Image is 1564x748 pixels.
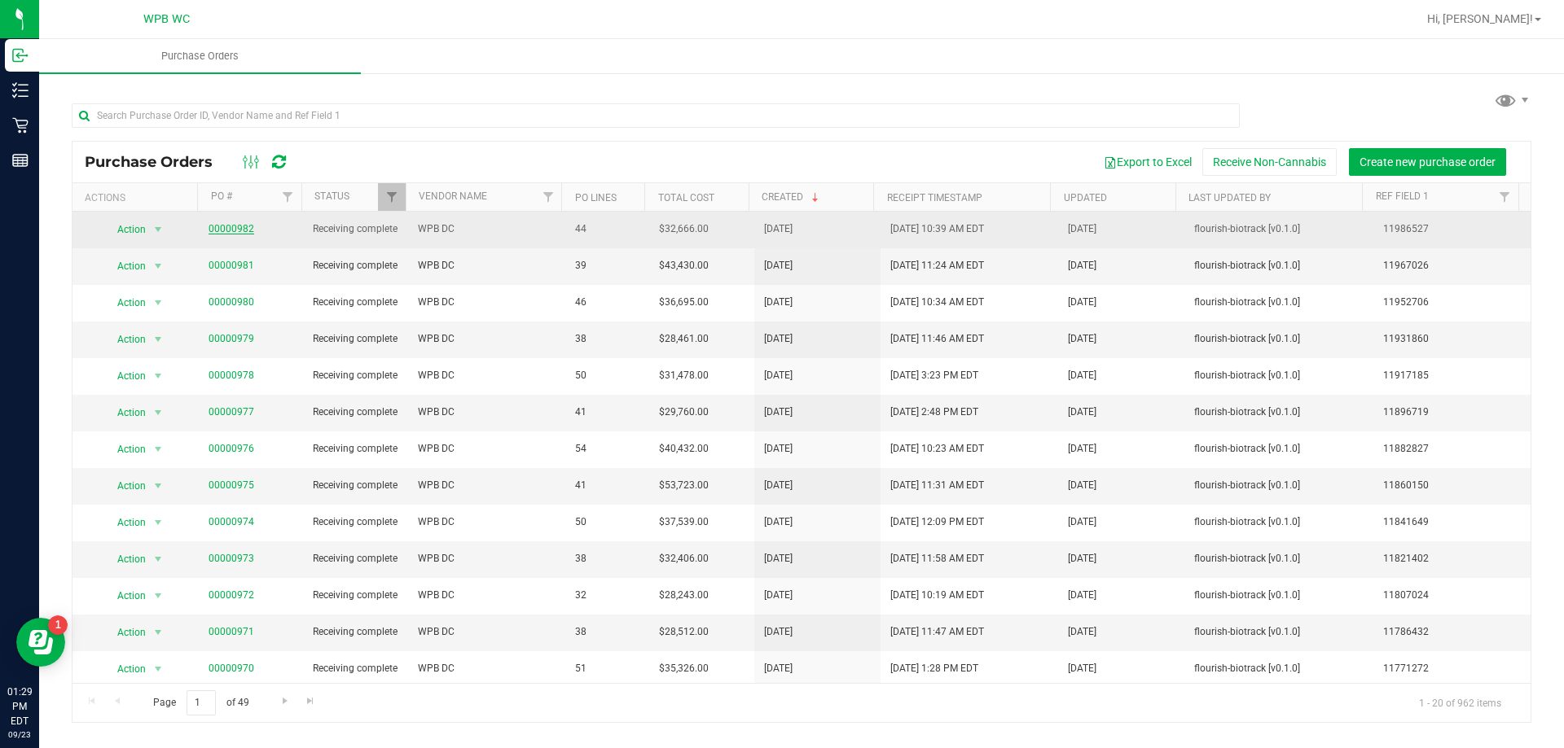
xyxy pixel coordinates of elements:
span: $31,478.00 [659,368,709,383]
a: Updated [1064,192,1107,203]
span: Action [103,328,147,351]
span: [DATE] 10:34 AM EDT [890,295,984,310]
a: Total Cost [658,192,714,203]
span: 38 [575,624,639,640]
span: Create new purchase order [1360,155,1496,168]
span: [DATE] [764,258,793,273]
span: select [147,255,168,278]
span: [DATE] [1068,441,1096,457]
a: PO Lines [575,192,617,203]
span: $53,723.00 [659,478,709,493]
button: Receive Non-Cannabis [1202,148,1337,176]
span: 39 [575,258,639,273]
a: Vendor Name [419,190,487,202]
span: WPB DC [418,441,556,457]
span: $36,695.00 [659,295,709,310]
a: 00000979 [209,333,254,344]
span: Action [103,218,147,241]
span: 32 [575,588,639,603]
p: 01:29 PM EDT [7,685,32,728]
a: 00000970 [209,663,254,674]
span: 54 [575,441,639,457]
span: [DATE] 11:58 AM EDT [890,551,984,566]
a: 00000975 [209,479,254,491]
a: Filter [275,183,301,211]
span: [DATE] 11:24 AM EDT [890,258,984,273]
span: 51 [575,661,639,676]
span: [DATE] [1068,624,1096,640]
span: $43,430.00 [659,258,709,273]
span: flourish-biotrack [v0.1.0] [1194,331,1364,347]
span: [DATE] 1:28 PM EDT [890,661,978,676]
span: [DATE] 11:47 AM EDT [890,624,984,640]
a: Purchase Orders [39,39,361,73]
span: 1 - 20 of 962 items [1406,690,1514,715]
span: WPB DC [418,624,556,640]
span: WPB DC [418,514,556,530]
span: select [147,548,168,571]
span: Action [103,658,147,680]
span: 50 [575,514,639,530]
a: 00000972 [209,589,254,601]
span: [DATE] [1068,258,1096,273]
span: WPB DC [418,295,556,310]
span: [DATE] [764,221,793,237]
span: [DATE] [764,588,793,603]
span: [DATE] [764,551,793,566]
a: Filter [534,183,561,211]
span: [DATE] [1068,405,1096,420]
a: PO # [211,190,232,202]
span: $40,432.00 [659,441,709,457]
span: Receiving complete [313,368,398,383]
span: 50 [575,368,639,383]
span: Page of 49 [139,690,262,715]
span: [DATE] 12:09 PM EDT [890,514,984,530]
a: 00000976 [209,443,254,454]
span: Receiving complete [313,551,398,566]
span: Receiving complete [313,405,398,420]
span: [DATE] [1068,514,1096,530]
span: $28,461.00 [659,331,709,347]
input: Search Purchase Order ID, Vendor Name and Ref Field 1 [72,103,1240,128]
a: Created [762,191,822,203]
a: 00000982 [209,223,254,234]
span: select [147,218,168,241]
span: select [147,328,168,351]
button: Export to Excel [1093,148,1202,176]
span: WPB DC [418,588,556,603]
span: [DATE] 11:46 AM EDT [890,331,984,347]
inline-svg: Inbound [12,47,29,63]
span: Receiving complete [313,295,398,310]
span: [DATE] [1068,588,1096,603]
p: 09/23 [7,728,32,741]
span: [DATE] [764,295,793,310]
span: 11931860 [1383,331,1521,347]
span: Receiving complete [313,258,398,273]
span: select [147,291,168,314]
span: [DATE] [1068,661,1096,676]
iframe: Resource center unread badge [48,615,68,635]
span: 11821402 [1383,551,1521,566]
span: [DATE] [764,624,793,640]
span: 41 [575,405,639,420]
span: 11986527 [1383,221,1521,237]
span: Receiving complete [313,441,398,457]
a: 00000971 [209,626,254,637]
div: Actions [85,192,191,203]
span: flourish-biotrack [v0.1.0] [1194,295,1364,310]
span: select [147,365,168,387]
a: 00000977 [209,406,254,418]
span: $35,326.00 [659,661,709,676]
span: WPB DC [418,258,556,273]
inline-svg: Inventory [12,82,29,98]
a: Filter [378,183,405,211]
span: select [147,401,168,424]
span: select [147,621,168,644]
span: Action [103,365,147,387]
span: Receiving complete [313,514,398,530]
span: Receiving complete [313,221,398,237]
span: $32,666.00 [659,221,709,237]
span: Receiving complete [313,661,398,676]
span: $28,243.00 [659,588,709,603]
span: WPB DC [418,331,556,347]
